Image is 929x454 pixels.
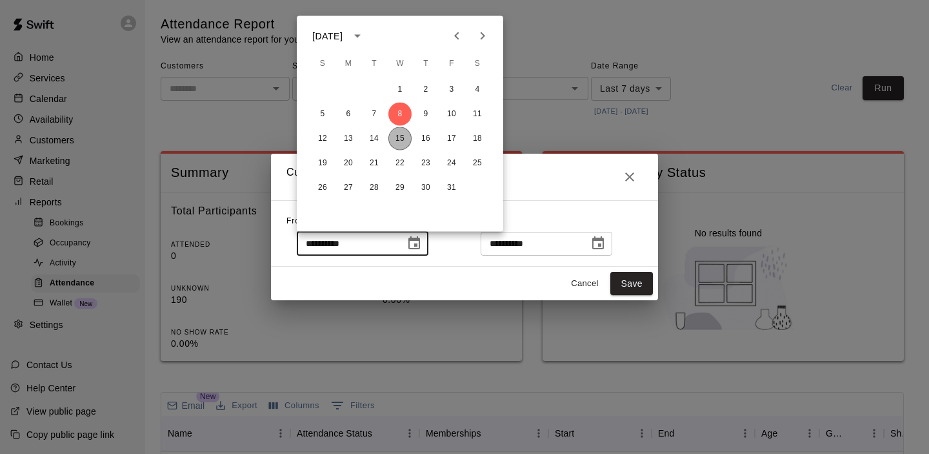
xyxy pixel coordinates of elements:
[414,152,437,175] button: 23
[440,176,463,200] button: 31
[311,152,334,175] button: 19
[271,154,658,200] h2: Custom Event Date
[440,51,463,77] span: Friday
[337,176,360,200] button: 27
[610,272,653,296] button: Save
[346,25,368,47] button: calendar view is open, switch to year view
[363,176,386,200] button: 28
[466,127,489,150] button: 18
[564,274,605,294] button: Cancel
[440,103,463,126] button: 10
[414,51,437,77] span: Thursday
[388,152,412,175] button: 22
[585,231,611,256] button: Choose date, selected date is Oct 15, 2025
[363,103,386,126] button: 7
[466,152,489,175] button: 25
[444,23,470,49] button: Previous month
[414,103,437,126] button: 9
[311,103,334,126] button: 5
[414,176,437,200] button: 30
[466,51,489,77] span: Saturday
[286,216,329,225] span: From Date
[440,152,463,175] button: 24
[388,78,412,101] button: 1
[440,127,463,150] button: 17
[337,152,360,175] button: 20
[466,78,489,101] button: 4
[440,78,463,101] button: 3
[388,176,412,200] button: 29
[363,127,386,150] button: 14
[337,51,360,77] span: Monday
[414,127,437,150] button: 16
[466,103,489,126] button: 11
[311,127,334,150] button: 12
[337,103,360,126] button: 6
[311,51,334,77] span: Sunday
[337,127,360,150] button: 13
[401,231,427,256] button: Choose date, selected date is Oct 8, 2025
[388,127,412,150] button: 15
[388,51,412,77] span: Wednesday
[363,51,386,77] span: Tuesday
[311,176,334,200] button: 26
[312,29,343,43] div: [DATE]
[470,23,495,49] button: Next month
[388,103,412,126] button: 8
[617,164,643,190] button: Close
[414,78,437,101] button: 2
[363,152,386,175] button: 21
